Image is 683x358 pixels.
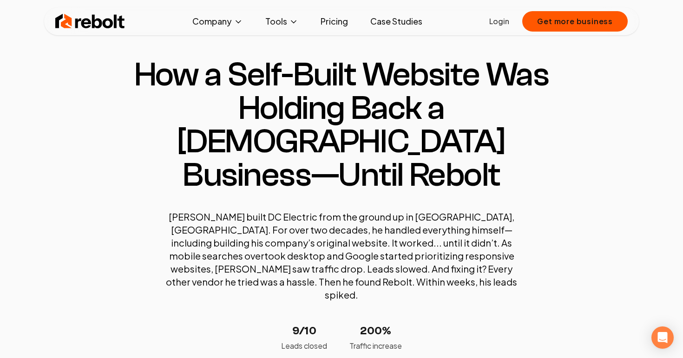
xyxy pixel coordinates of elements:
[258,12,306,31] button: Tools
[111,58,572,192] h1: How a Self-Built Website Was Holding Back a [DEMOGRAPHIC_DATA] Business—Until Rebolt
[55,12,125,31] img: Rebolt Logo
[363,12,430,31] a: Case Studies
[281,324,327,338] p: 9/10
[651,326,674,349] div: Open Intercom Messenger
[349,340,402,351] p: Traffic increase
[522,11,628,32] button: Get more business
[489,16,509,27] a: Login
[281,340,327,351] p: Leads closed
[185,12,250,31] button: Company
[313,12,355,31] a: Pricing
[165,210,518,301] p: [PERSON_NAME] built DC Electric from the ground up in [GEOGRAPHIC_DATA], [GEOGRAPHIC_DATA]. For o...
[349,324,402,338] p: 200%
